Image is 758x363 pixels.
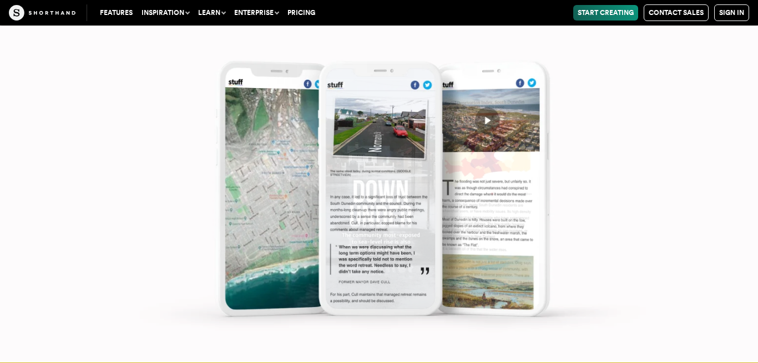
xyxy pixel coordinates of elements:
button: Learn [194,5,230,21]
img: The Craft [9,5,75,21]
a: Features [95,5,137,21]
a: Sign in [714,4,749,21]
button: Inspiration [137,5,194,21]
a: Start Creating [573,5,638,21]
a: Contact Sales [644,4,709,21]
a: Pricing [283,5,320,21]
button: Enterprise [230,5,283,21]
